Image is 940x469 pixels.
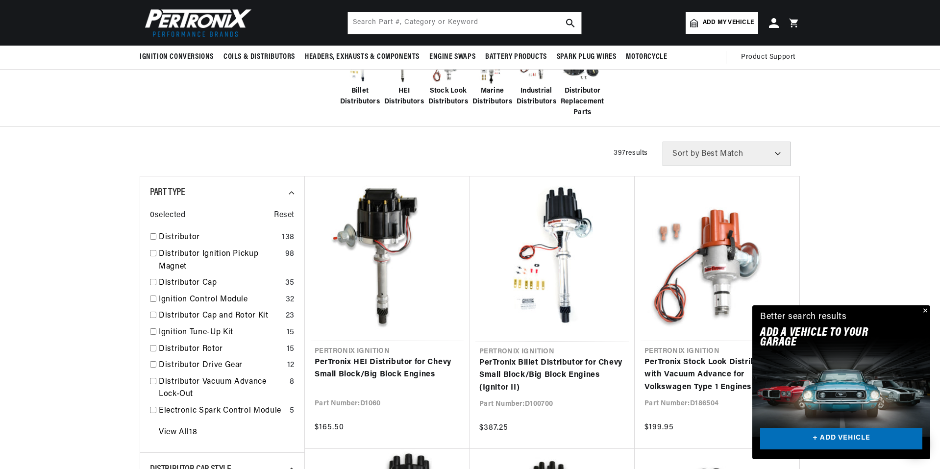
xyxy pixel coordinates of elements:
a: Add my vehicle [686,12,758,34]
div: 15 [287,326,295,339]
span: Industrial Distributors [517,86,556,108]
span: Headers, Exhausts & Components [305,52,420,62]
button: Close [918,305,930,317]
a: Distributor Ignition Pickup Magnet [159,248,281,273]
div: Better search results [760,310,847,324]
a: PerTronix Billet Distributor for Chevy Small Block/Big Block Engines (Ignitor II) [479,357,625,395]
button: search button [560,12,581,34]
select: Sort by [663,142,791,166]
div: 8 [290,376,295,389]
span: Stock Look Distributors [428,86,468,108]
span: Part Type [150,188,185,197]
span: Product Support [741,52,795,63]
a: PerTronix Stock Look Distributor with Vacuum Advance for Volkswagen Type 1 Engines [644,356,790,394]
span: Distributor Replacement Parts [561,86,604,119]
summary: Battery Products [480,46,552,69]
a: PerTronix HEI Distributor for Chevy Small Block/Big Block Engines [315,356,460,381]
div: 98 [285,248,295,261]
summary: Engine Swaps [424,46,480,69]
a: Distributor Cap and Rotor Kit [159,310,282,322]
div: 5 [290,405,295,418]
div: 32 [286,294,295,306]
a: Distributor [159,231,278,244]
span: Coils & Distributors [223,52,295,62]
span: Add my vehicle [703,18,754,27]
a: Distributor Cap [159,277,281,290]
summary: Coils & Distributors [219,46,300,69]
span: Marine Distributors [472,86,512,108]
a: Industrial Distributors Industrial Distributors [517,47,556,108]
a: HEI Distributors HEI Distributors [384,47,423,108]
a: Distributor Vacuum Advance Lock-Out [159,376,286,401]
a: + ADD VEHICLE [760,428,922,450]
input: Search Part #, Category or Keyword [348,12,581,34]
a: Distributor Drive Gear [159,359,283,372]
a: Stock Look Distributors Stock Look Distributors [428,47,468,108]
span: 0 selected [150,209,185,222]
span: Motorcycle [626,52,667,62]
div: 15 [287,343,295,356]
summary: Ignition Conversions [140,46,219,69]
div: 12 [287,359,295,372]
div: 138 [282,231,295,244]
summary: Headers, Exhausts & Components [300,46,424,69]
span: HEI Distributors [384,86,424,108]
span: Engine Swaps [429,52,475,62]
span: Battery Products [485,52,547,62]
a: Billet Distributors Billet Distributors [340,47,379,108]
div: 23 [286,310,295,322]
summary: Spark Plug Wires [552,46,621,69]
span: Reset [274,209,295,222]
a: Ignition Control Module [159,294,282,306]
img: Pertronix [140,6,252,40]
a: Distributor Replacement Parts Distributor Replacement Parts [561,47,600,119]
span: 397 results [614,149,648,157]
a: Ignition Tune-Up Kit [159,326,283,339]
summary: Product Support [741,46,800,69]
span: Spark Plug Wires [557,52,617,62]
a: Electronic Spark Control Module [159,405,286,418]
div: 35 [285,277,295,290]
span: Sort by [672,150,699,158]
a: Marine Distributors Marine Distributors [472,47,512,108]
h2: Add A VEHICLE to your garage [760,328,898,348]
span: Billet Distributors [340,86,380,108]
summary: Motorcycle [621,46,672,69]
a: Distributor Rotor [159,343,283,356]
a: View All 18 [159,426,197,439]
span: Ignition Conversions [140,52,214,62]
